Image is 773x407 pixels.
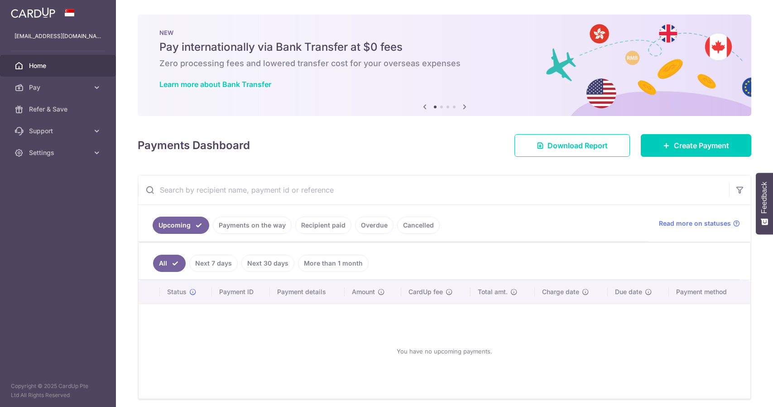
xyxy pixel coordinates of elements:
span: Total amt. [478,287,508,296]
p: NEW [159,29,730,36]
span: Status [167,287,187,296]
p: [EMAIL_ADDRESS][DOMAIN_NAME] [14,32,101,41]
a: Read more on statuses [659,219,740,228]
div: You have no upcoming payments. [149,311,739,391]
span: Refer & Save [29,105,89,114]
span: CardUp fee [408,287,443,296]
h6: Zero processing fees and lowered transfer cost for your overseas expenses [159,58,730,69]
span: Home [29,61,89,70]
h4: Payments Dashboard [138,137,250,154]
th: Payment method [669,280,750,304]
a: Recipient paid [295,217,351,234]
span: Charge date [542,287,579,296]
span: Create Payment [674,140,729,151]
span: Feedback [760,182,768,213]
th: Payment details [270,280,345,304]
a: Cancelled [397,217,440,234]
a: More than 1 month [298,255,369,272]
input: Search by recipient name, payment id or reference [138,175,729,204]
span: Download Report [547,140,608,151]
a: Next 7 days [189,255,238,272]
a: Download Report [514,134,630,157]
img: CardUp [11,7,55,18]
h5: Pay internationally via Bank Transfer at $0 fees [159,40,730,54]
img: Bank transfer banner [138,15,751,116]
span: Amount [352,287,375,296]
span: Settings [29,148,89,157]
a: Learn more about Bank Transfer [159,80,271,89]
button: Feedback - Show survey [756,173,773,234]
a: Payments on the way [213,217,292,234]
span: Due date [615,287,642,296]
th: Payment ID [212,280,270,304]
span: Pay [29,83,89,92]
a: All [153,255,186,272]
a: Overdue [355,217,394,234]
span: Support [29,126,89,136]
a: Upcoming [153,217,209,234]
a: Next 30 days [241,255,294,272]
a: Create Payment [641,134,751,157]
span: Read more on statuses [659,219,731,228]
